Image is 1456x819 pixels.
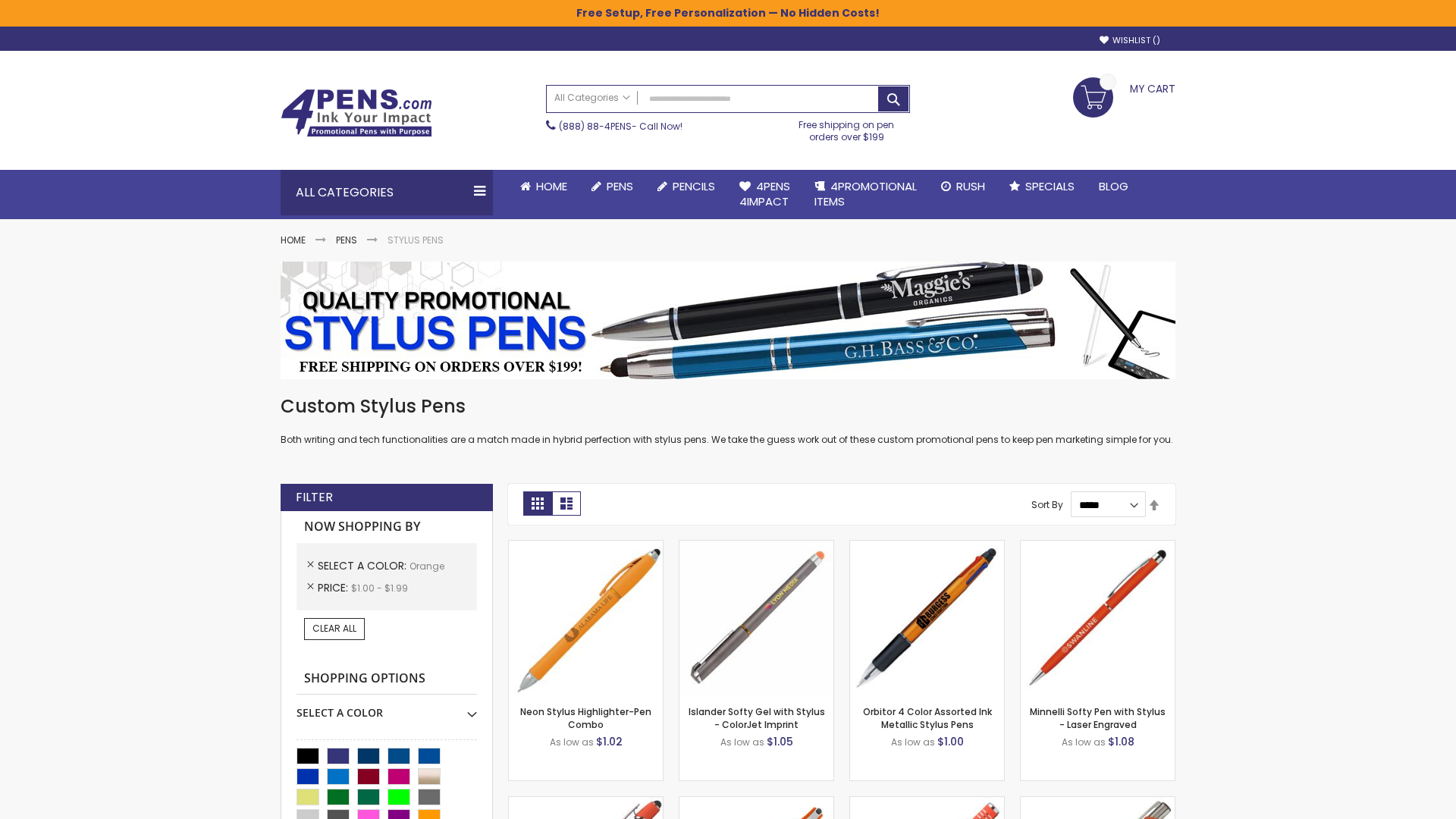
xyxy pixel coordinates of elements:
[673,178,715,194] span: Pencils
[508,170,579,203] a: Home
[296,489,333,506] strong: Filter
[997,170,1087,203] a: Specials
[850,541,1004,695] img: Orbitor 4 Color Assorted Ink Metallic Stylus Pens-Orange
[509,796,663,809] a: 4P-MS8B-Orange
[1108,734,1134,749] span: $1.08
[645,170,727,203] a: Pencils
[523,491,552,516] strong: Grid
[679,541,833,695] img: Islander Softy Gel with Stylus - ColorJet Imprint-Orange
[409,560,444,573] span: Orange
[312,622,356,635] span: Clear All
[281,262,1175,379] img: Stylus Pens
[1030,705,1166,730] a: Minnelli Softy Pen with Stylus - Laser Engraved
[679,796,833,809] a: Avendale Velvet Touch Stylus Gel Pen-Orange
[550,736,594,748] span: As low as
[297,695,477,720] div: Select A Color
[783,113,911,143] div: Free shipping on pen orders over $199
[281,394,1175,447] div: Both writing and tech functionalities are a match made in hybrid perfection with stylus pens. We ...
[297,511,477,543] strong: Now Shopping by
[520,705,651,730] a: Neon Stylus Highlighter-Pen Combo
[297,663,477,695] strong: Shopping Options
[559,120,682,133] span: - Call Now!
[937,734,964,749] span: $1.00
[720,736,764,748] span: As low as
[579,170,645,203] a: Pens
[559,120,632,133] a: (888) 88-4PENS
[596,734,623,749] span: $1.02
[802,170,929,219] a: 4PROMOTIONALITEMS
[336,234,357,246] a: Pens
[351,582,408,595] span: $1.00 - $1.99
[679,540,833,553] a: Islander Softy Gel with Stylus - ColorJet Imprint-Orange
[1100,35,1160,46] a: Wishlist
[1021,541,1175,695] img: Minnelli Softy Pen with Stylus - Laser Engraved-Orange
[547,86,638,111] a: All Categories
[281,170,493,215] div: All Categories
[509,541,663,695] img: Neon Stylus Highlighter-Pen Combo-Orange
[281,394,1175,419] h1: Custom Stylus Pens
[1062,736,1106,748] span: As low as
[739,178,790,209] span: 4Pens 4impact
[929,170,997,203] a: Rush
[1031,498,1063,511] label: Sort By
[850,796,1004,809] a: Marin Softy Pen with Stylus - Laser Engraved-Orange
[304,618,365,639] a: Clear All
[388,234,444,246] strong: Stylus Pens
[727,170,802,219] a: 4Pens4impact
[536,178,567,194] span: Home
[554,92,630,104] span: All Categories
[1025,178,1075,194] span: Specials
[891,736,935,748] span: As low as
[1021,796,1175,809] a: Tres-Chic Softy Brights with Stylus Pen - Laser-Orange
[767,734,793,749] span: $1.05
[509,540,663,553] a: Neon Stylus Highlighter-Pen Combo-Orange
[850,540,1004,553] a: Orbitor 4 Color Assorted Ink Metallic Stylus Pens-Orange
[1021,540,1175,553] a: Minnelli Softy Pen with Stylus - Laser Engraved-Orange
[863,705,992,730] a: Orbitor 4 Color Assorted Ink Metallic Stylus Pens
[956,178,985,194] span: Rush
[607,178,633,194] span: Pens
[281,89,432,137] img: 4Pens Custom Pens and Promotional Products
[318,580,351,595] span: Price
[318,558,409,573] span: Select A Color
[281,234,306,246] a: Home
[1087,170,1141,203] a: Blog
[814,178,917,209] span: 4PROMOTIONAL ITEMS
[1099,178,1128,194] span: Blog
[689,705,825,730] a: Islander Softy Gel with Stylus - ColorJet Imprint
